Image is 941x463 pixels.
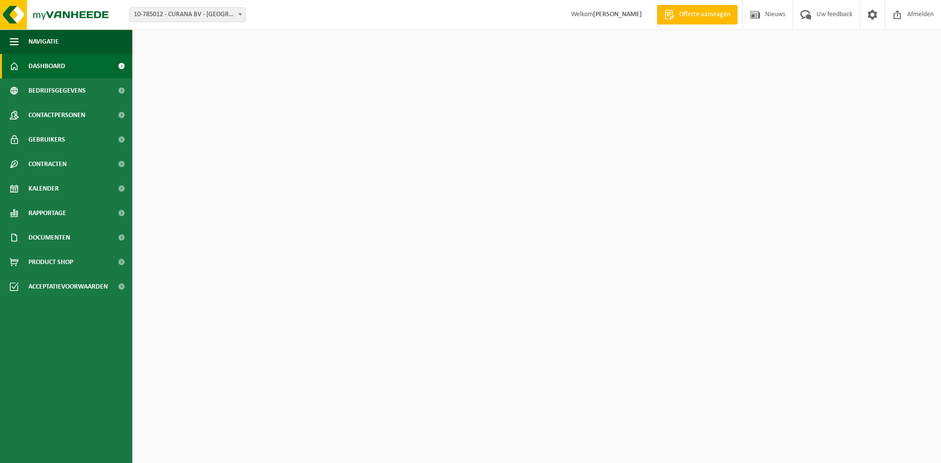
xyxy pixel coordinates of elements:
span: Navigatie [28,29,59,54]
span: Contracten [28,152,67,176]
span: Dashboard [28,54,65,78]
span: Bedrijfsgegevens [28,78,86,103]
span: Gebruikers [28,127,65,152]
a: Offerte aanvragen [657,5,738,24]
span: Rapportage [28,201,66,225]
span: Kalender [28,176,59,201]
span: 10-785012 - CURANA BV - ARDOOIE [129,7,246,22]
span: Product Shop [28,250,73,274]
span: 10-785012 - CURANA BV - ARDOOIE [130,8,245,22]
span: Documenten [28,225,70,250]
strong: [PERSON_NAME] [593,11,642,18]
span: Offerte aanvragen [677,10,733,20]
span: Acceptatievoorwaarden [28,274,108,299]
span: Contactpersonen [28,103,85,127]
